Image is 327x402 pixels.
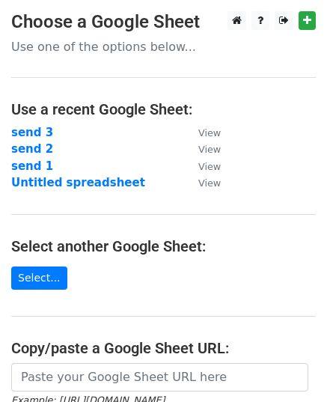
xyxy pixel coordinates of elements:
a: View [183,126,221,139]
a: Untitled spreadsheet [11,176,145,189]
h3: Choose a Google Sheet [11,11,316,33]
a: View [183,176,221,189]
p: Use one of the options below... [11,39,316,55]
a: Select... [11,267,67,290]
a: send 2 [11,142,53,156]
small: View [198,177,221,189]
a: View [183,159,221,173]
h4: Use a recent Google Sheet: [11,100,316,118]
small: View [198,161,221,172]
small: View [198,127,221,138]
a: send 1 [11,159,53,173]
input: Paste your Google Sheet URL here [11,363,308,392]
a: send 3 [11,126,53,139]
small: View [198,144,221,155]
h4: Select another Google Sheet: [11,237,316,255]
a: View [183,142,221,156]
h4: Copy/paste a Google Sheet URL: [11,339,316,357]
